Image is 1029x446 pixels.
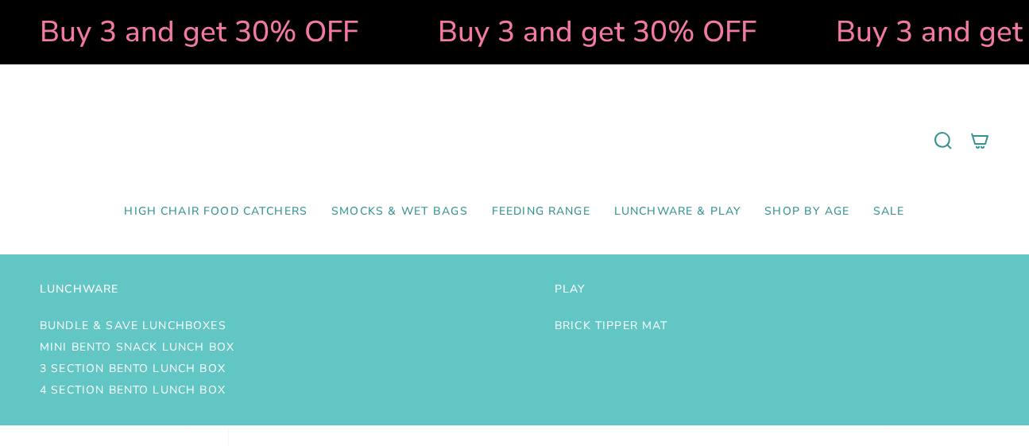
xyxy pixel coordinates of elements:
[602,193,752,231] div: Lunchware & Play Lunchware Bundle & Save Lunchboxes Mini Bento Snack Lunch Box 3 Section Bento Lu...
[555,320,667,333] span: Brick Tipper Mat
[480,193,602,231] a: Feeding Range
[40,341,234,355] span: Mini Bento Snack Lunch Box
[124,205,308,219] span: High Chair Food Catchers
[40,320,226,333] span: Bundle & Save Lunchboxes
[40,283,118,297] span: Lunchware
[40,380,230,401] a: 4 Section Bento Lunch Box
[410,12,729,52] strong: Buy 3 and get 30% OFF
[12,12,331,52] strong: Buy 3 and get 30% OFF
[752,193,861,231] a: Shop by Age
[873,205,905,219] span: SALE
[764,205,849,219] span: Shop by Age
[112,193,319,231] a: High Chair Food Catchers
[602,193,752,231] a: Lunchware & Play
[40,316,230,337] a: Bundle & Save Lunchboxes
[377,88,652,193] a: Mumma’s Little Helpers
[492,205,590,219] span: Feeding Range
[555,283,586,297] span: Play
[40,384,226,398] span: 4 Section Bento Lunch Box
[555,316,671,337] a: Brick Tipper Mat
[40,337,238,359] a: Mini Bento Snack Lunch Box
[40,363,226,376] span: 3 Section Bento Lunch Box
[40,359,230,380] a: 3 Section Bento Lunch Box
[861,193,917,231] a: SALE
[555,279,590,301] a: Play
[319,193,480,231] a: Smocks & Wet Bags
[331,205,468,219] span: Smocks & Wet Bags
[40,279,122,301] a: Lunchware
[614,205,741,219] span: Lunchware & Play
